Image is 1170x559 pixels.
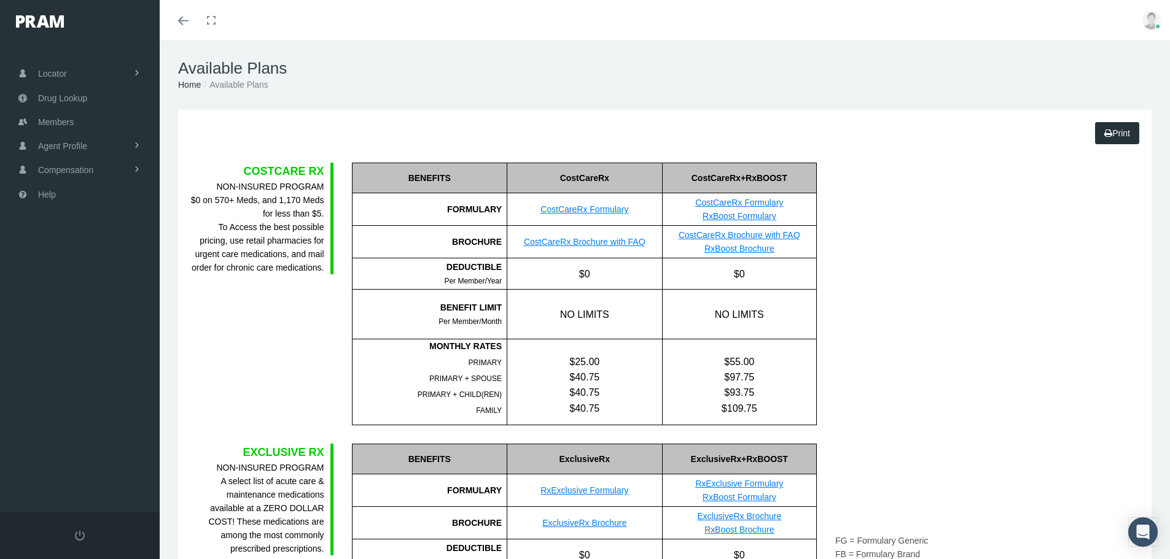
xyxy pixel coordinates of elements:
[679,230,800,240] a: CostCareRx Brochure with FAQ
[38,110,74,134] span: Members
[353,541,502,555] div: DEDUCTIBLE
[444,277,502,285] span: Per Member/Year
[662,444,817,474] div: ExclusiveRx+RxBOOST
[663,401,817,416] div: $109.75
[524,237,645,247] a: CostCareRx Brochure with FAQ
[353,339,502,353] div: MONTHLY RATES
[507,369,662,385] div: $40.75
[201,78,268,91] li: Available Plans
[352,444,507,474] div: BENEFITS
[352,226,507,258] div: BROCHURE
[352,193,507,226] div: FORMULARY
[353,260,502,274] div: DEDUCTIBLE
[507,290,662,339] div: NO LIMITS
[507,163,662,193] div: CostCareRx
[1128,517,1158,547] div: Open Intercom Messenger
[178,59,1152,78] h1: Available Plans
[38,183,56,206] span: Help
[542,518,626,528] a: ExclusiveRx Brochure
[38,158,93,182] span: Compensation
[38,134,87,158] span: Agent Profile
[704,525,774,534] a: RxBoost Brochure
[429,374,502,383] span: PRIMARY + SPOUSE
[507,354,662,369] div: $25.00
[704,244,774,253] a: RxBoost Brochure
[216,182,324,191] b: NON-INSURED PROGRAM
[703,492,776,502] a: RxBoost Formulary
[1095,122,1139,144] a: Print
[662,163,817,193] div: CostCareRx+RxBOOST
[540,204,628,214] a: CostCareRx Formulary
[540,485,628,495] a: RxExclusive Formulary
[178,80,201,90] a: Home
[662,258,817,289] div: $0
[352,474,507,507] div: FORMULARY
[695,479,783,488] a: RxExclusive Formulary
[353,301,502,314] div: BENEFIT LIMIT
[835,549,920,559] span: FB = Formulary Brand
[38,87,87,110] span: Drug Lookup
[1142,11,1161,29] img: user-placeholder.jpg
[507,385,662,400] div: $40.75
[439,317,502,326] span: Per Member/Month
[663,385,817,400] div: $93.75
[190,444,324,461] div: EXCLUSIVE RX
[352,507,507,539] div: BROCHURE
[695,198,783,207] a: CostCareRx Formulary
[476,406,502,415] span: FAMILY
[663,354,817,369] div: $55.00
[703,211,776,221] a: RxBoost Formulary
[418,390,502,399] span: PRIMARY + CHILD(REN)
[216,463,324,472] b: NON-INSURED PROGRAM
[469,358,502,367] span: PRIMARY
[190,461,324,555] div: A select list of acute care & maintenance medications available at a ZERO DOLLAR COST! These medi...
[16,15,64,28] img: PRAM_20_x_78.png
[663,369,817,385] div: $97.75
[190,180,324,274] div: $0 on 570+ Meds, and 1,170 Meds for less than $5. To Access the best possible pricing, use retail...
[507,444,662,474] div: ExclusiveRx
[507,401,662,416] div: $40.75
[190,163,324,180] div: COSTCARE RX
[835,536,928,546] span: FG = Formulary Generic
[662,290,817,339] div: NO LIMITS
[38,62,67,85] span: Locator
[507,258,662,289] div: $0
[697,511,781,521] a: ExclusiveRx Brochure
[352,163,507,193] div: BENEFITS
